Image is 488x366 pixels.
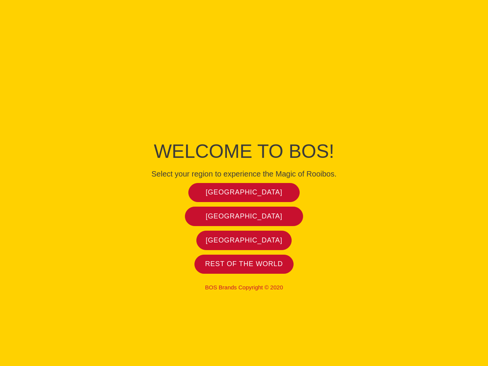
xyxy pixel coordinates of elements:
[206,236,283,245] span: [GEOGRAPHIC_DATA]
[194,255,294,274] a: Rest of the world
[72,284,416,291] p: BOS Brands Copyright © 2020
[185,207,303,226] a: [GEOGRAPHIC_DATA]
[72,138,416,165] h1: Welcome to BOS!
[206,212,283,221] span: [GEOGRAPHIC_DATA]
[215,72,273,130] img: Bos Brands
[196,231,292,250] a: [GEOGRAPHIC_DATA]
[205,260,283,268] span: Rest of the world
[188,183,300,202] a: [GEOGRAPHIC_DATA]
[206,188,283,197] span: [GEOGRAPHIC_DATA]
[72,169,416,178] h4: Select your region to experience the Magic of Rooibos.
